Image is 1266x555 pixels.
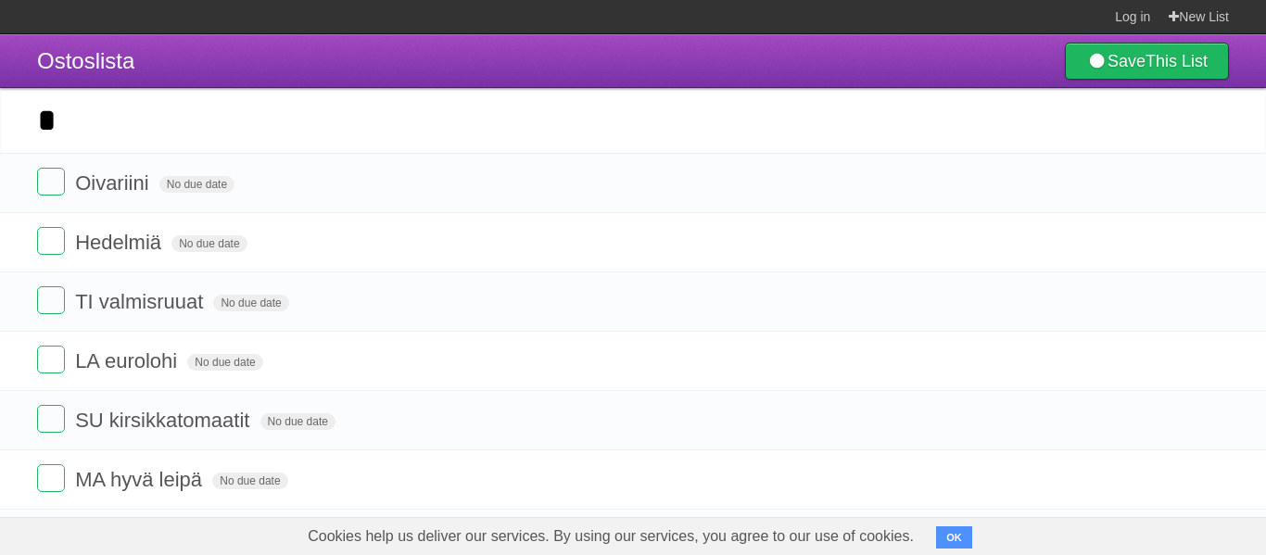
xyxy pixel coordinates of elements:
span: Ostoslista [37,48,134,73]
span: MA hyvä leipä [75,468,207,491]
button: OK [936,526,972,549]
label: Done [37,346,65,373]
label: Done [37,227,65,255]
span: No due date [212,473,287,489]
span: No due date [187,354,262,371]
a: SaveThis List [1065,43,1229,80]
span: LA eurolohi [75,349,182,372]
span: Oivariini [75,171,153,195]
label: Done [37,464,65,492]
span: No due date [260,413,335,430]
span: No due date [171,235,247,252]
span: No due date [159,176,234,193]
label: Done [37,286,65,314]
span: No due date [213,295,288,311]
span: Hedelmiä [75,231,166,254]
span: TI valmisruuat [75,290,208,313]
label: Done [37,168,65,196]
span: SU kirsikkatomaatit [75,409,254,432]
span: Cookies help us deliver our services. By using our services, you agree to our use of cookies. [289,518,932,555]
b: This List [1146,52,1208,70]
label: Done [37,405,65,433]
